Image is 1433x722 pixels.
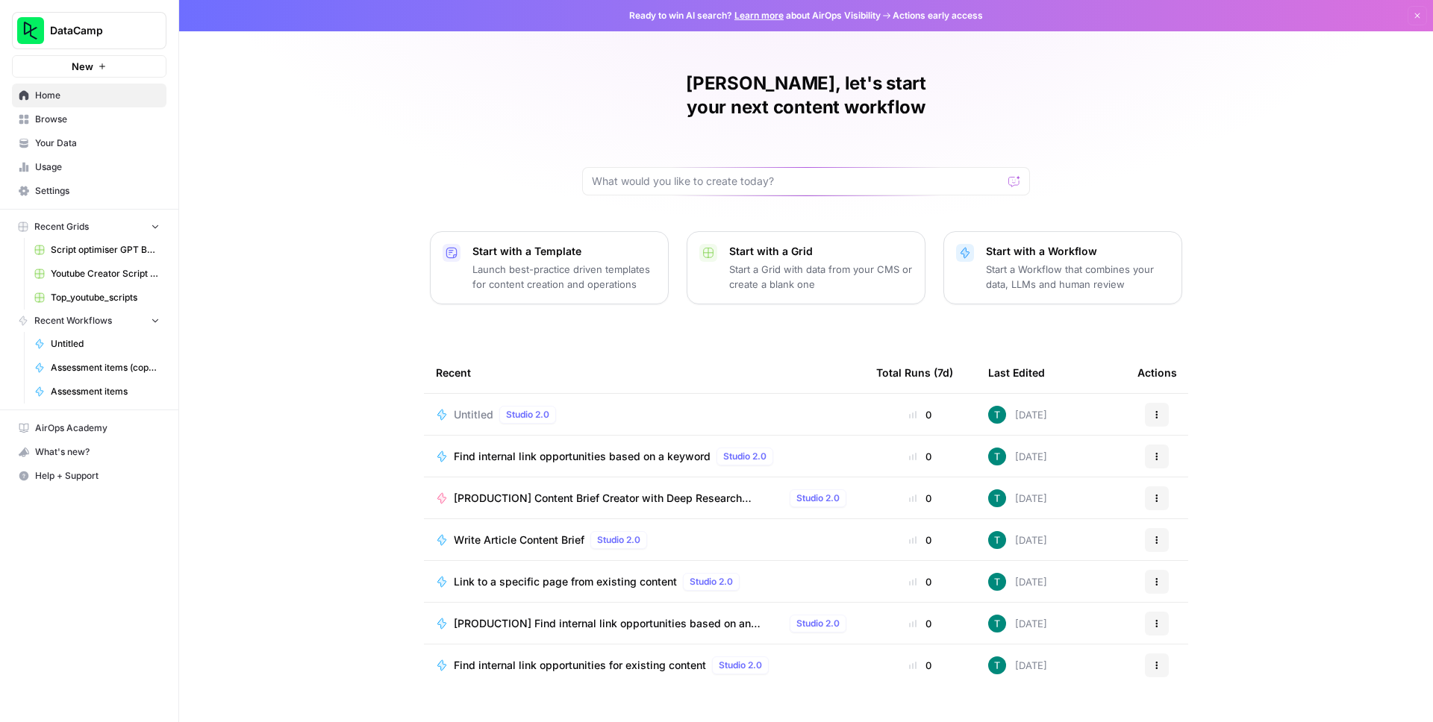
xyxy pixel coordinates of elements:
[729,244,913,259] p: Start with a Grid
[436,531,852,549] a: Write Article Content BriefStudio 2.0
[1137,352,1177,393] div: Actions
[35,160,160,174] span: Usage
[51,291,160,304] span: Top_youtube_scripts
[454,658,706,673] span: Find internal link opportunities for existing content
[12,131,166,155] a: Your Data
[436,489,852,507] a: [PRODUCTION] Content Brief Creator with Deep Research (ClickUp Integration)Studio 2.0
[17,17,44,44] img: DataCamp Logo
[430,231,669,304] button: Start with a TemplateLaunch best-practice driven templates for content creation and operations
[893,9,983,22] span: Actions early access
[988,656,1006,674] img: wn6tqp3l7dxzzqfescwn5xt246uo
[51,243,160,257] span: Script optimiser GPT Build V2 Grid
[876,449,964,464] div: 0
[12,416,166,440] a: AirOps Academy
[988,489,1047,507] div: [DATE]
[436,352,852,393] div: Recent
[988,489,1006,507] img: wn6tqp3l7dxzzqfescwn5xt246uo
[34,220,89,233] span: Recent Grids
[876,533,964,547] div: 0
[35,113,160,126] span: Browse
[988,531,1047,549] div: [DATE]
[28,356,166,380] a: Assessment items (copy from Kat)
[729,262,913,292] p: Start a Grid with data from your CMS or create a blank one
[687,231,925,304] button: Start with a GridStart a Grid with data from your CMS or create a blank one
[51,267,160,280] span: Youtube Creator Script Optimisations
[436,656,852,674] a: Find internal link opportunities for existing contentStudio 2.0
[12,12,166,49] button: Workspace: DataCamp
[28,332,166,356] a: Untitled
[28,238,166,262] a: Script optimiser GPT Build V2 Grid
[51,361,160,374] span: Assessment items (copy from Kat)
[12,440,166,464] button: What's new?
[582,72,1030,119] h1: [PERSON_NAME], let's start your next content workflow
[28,380,166,404] a: Assessment items
[436,573,852,591] a: Link to a specific page from existing contentStudio 2.0
[12,464,166,488] button: Help + Support
[454,407,493,422] span: Untitled
[988,656,1047,674] div: [DATE]
[472,262,656,292] p: Launch best-practice driven templates for content creation and operations
[34,314,112,327] span: Recent Workflows
[12,55,166,78] button: New
[454,574,677,589] span: Link to a specific page from existing content
[796,617,840,630] span: Studio 2.0
[988,531,1006,549] img: wn6tqp3l7dxzzqfescwn5xt246uo
[988,406,1006,424] img: wn6tqp3l7dxzzqfescwn5xt246uo
[988,352,1045,393] div: Last Edited
[12,107,166,131] a: Browse
[876,491,964,506] div: 0
[12,310,166,332] button: Recent Workflows
[988,448,1006,465] img: wn6tqp3l7dxzzqfescwn5xt246uo
[988,573,1047,591] div: [DATE]
[876,616,964,631] div: 0
[35,421,160,435] span: AirOps Academy
[734,10,784,21] a: Learn more
[454,449,711,464] span: Find internal link opportunities based on a keyword
[943,231,1182,304] button: Start with a WorkflowStart a Workflow that combines your data, LLMs and human review
[876,352,953,393] div: Total Runs (7d)
[35,89,160,102] span: Home
[988,615,1047,632] div: [DATE]
[876,574,964,589] div: 0
[454,616,784,631] span: [PRODUCTION] Find internal link opportunities based on an outline
[454,533,584,547] span: Write Article Content Brief
[51,337,160,351] span: Untitled
[690,575,733,588] span: Studio 2.0
[592,174,1002,189] input: What would you like to create today?
[12,84,166,107] a: Home
[35,184,160,198] span: Settings
[988,448,1047,465] div: [DATE]
[506,408,549,421] span: Studio 2.0
[988,573,1006,591] img: wn6tqp3l7dxzzqfescwn5xt246uo
[988,406,1047,424] div: [DATE]
[988,615,1006,632] img: wn6tqp3l7dxzzqfescwn5xt246uo
[12,155,166,179] a: Usage
[50,23,140,38] span: DataCamp
[436,448,852,465] a: Find internal link opportunities based on a keywordStudio 2.0
[986,262,1170,292] p: Start a Workflow that combines your data, LLMs and human review
[28,286,166,310] a: Top_youtube_scripts
[986,244,1170,259] p: Start with a Workflow
[723,450,767,463] span: Studio 2.0
[12,216,166,238] button: Recent Grids
[629,9,881,22] span: Ready to win AI search? about AirOps Visibility
[13,441,166,463] div: What's new?
[876,658,964,673] div: 0
[876,407,964,422] div: 0
[436,406,852,424] a: UntitledStudio 2.0
[796,492,840,505] span: Studio 2.0
[597,533,640,547] span: Studio 2.0
[28,262,166,286] a: Youtube Creator Script Optimisations
[35,469,160,483] span: Help + Support
[454,491,784,506] span: [PRODUCTION] Content Brief Creator with Deep Research (ClickUp Integration)
[72,59,93,74] span: New
[472,244,656,259] p: Start with a Template
[12,179,166,203] a: Settings
[719,659,762,672] span: Studio 2.0
[51,385,160,398] span: Assessment items
[436,615,852,632] a: [PRODUCTION] Find internal link opportunities based on an outlineStudio 2.0
[35,136,160,150] span: Your Data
